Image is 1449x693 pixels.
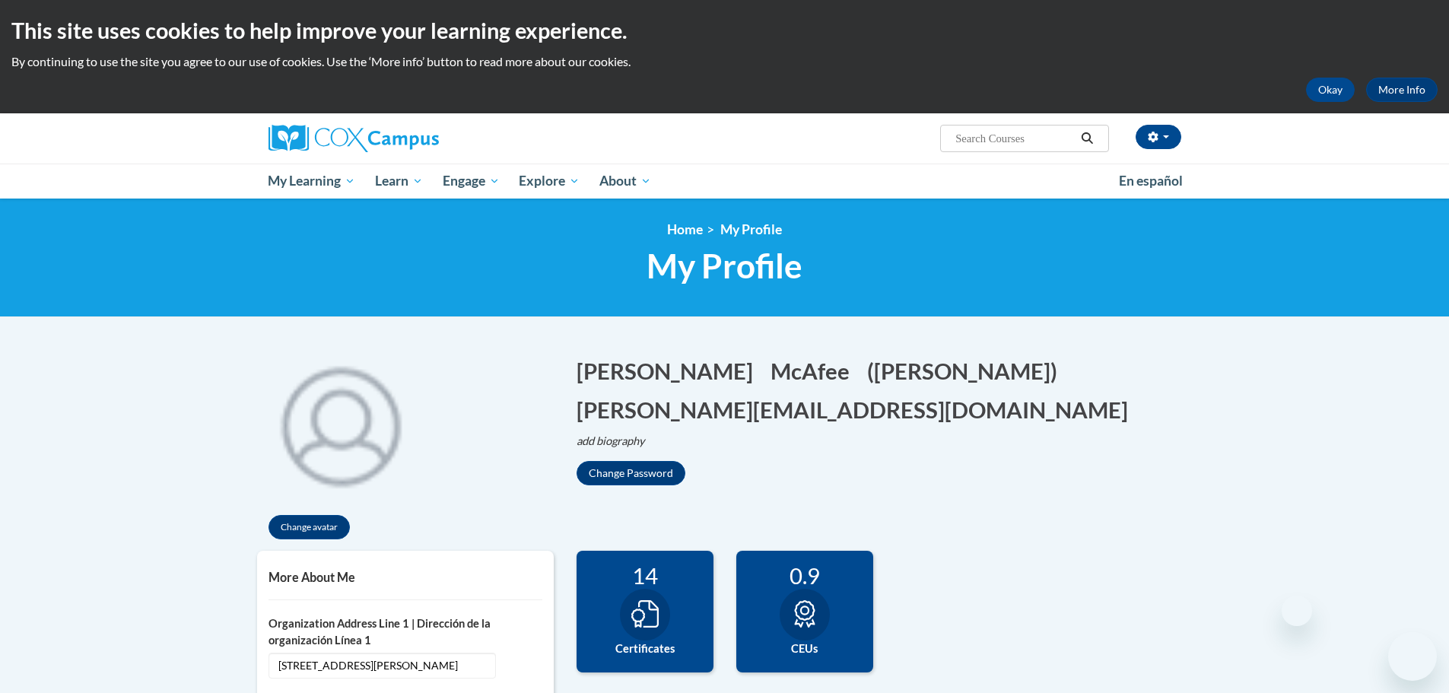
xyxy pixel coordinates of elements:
h5: More About Me [269,570,542,584]
button: Account Settings [1136,125,1181,149]
span: Explore [519,172,580,190]
label: Certificates [588,641,702,657]
span: Engage [443,172,500,190]
span: En español [1119,173,1183,189]
span: My Profile [647,246,802,286]
button: Edit last name [771,355,860,386]
a: My Learning [259,164,366,199]
a: Explore [509,164,589,199]
span: About [599,172,651,190]
button: Change Password [577,461,685,485]
button: Edit screen name [867,355,1067,386]
a: Home [667,221,703,237]
button: Change avatar [269,515,350,539]
p: By continuing to use the site you agree to our use of cookies. Use the ‘More info’ button to read... [11,53,1438,70]
span: My Learning [268,172,355,190]
span: Learn [375,172,423,190]
button: Search [1076,129,1098,148]
button: Edit email address [577,394,1138,425]
a: En español [1109,165,1193,197]
div: Main menu [246,164,1204,199]
span: [STREET_ADDRESS][PERSON_NAME] [269,653,496,679]
div: 0.9 [748,562,862,589]
iframe: Close message [1282,596,1312,626]
input: Search Courses [954,129,1076,148]
button: Edit biography [577,433,657,450]
img: profile avatar [257,340,424,507]
a: Learn [365,164,433,199]
div: Click to change the profile picture [257,340,424,507]
a: About [589,164,661,199]
img: Cox Campus [269,125,439,152]
span: My Profile [720,221,782,237]
label: Organization Address Line 1 | Dirección de la organización Línea 1 [269,615,542,649]
a: More Info [1366,78,1438,102]
h2: This site uses cookies to help improve your learning experience. [11,15,1438,46]
div: 14 [588,562,702,589]
button: Edit first name [577,355,763,386]
a: Engage [433,164,510,199]
button: Okay [1306,78,1355,102]
iframe: Button to launch messaging window [1388,632,1437,681]
i: add biography [577,434,645,447]
label: CEUs [748,641,862,657]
